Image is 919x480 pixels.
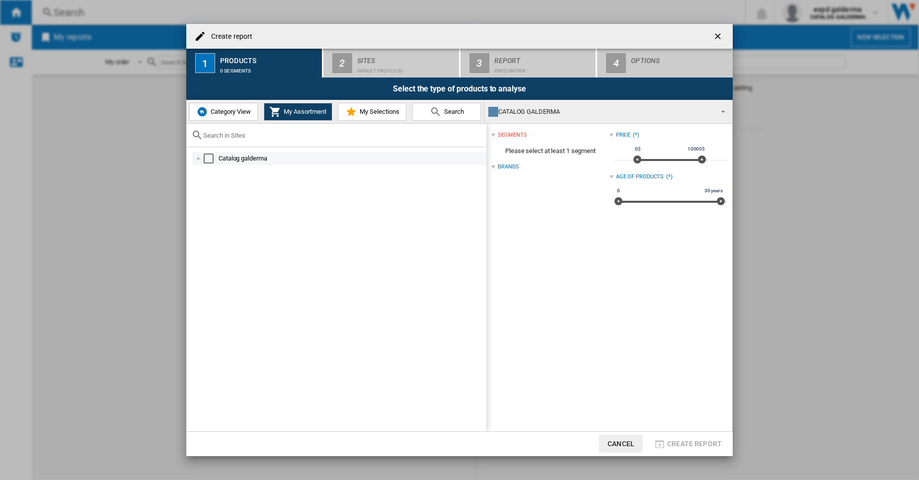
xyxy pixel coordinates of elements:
[606,53,626,73] div: 4
[631,53,729,63] div: Options
[713,31,725,43] ng-md-icon: getI18NText('BUTTONS.CLOSE_DIALOG')
[491,142,609,160] span: Please select at least 1 segment
[599,435,643,453] button: Cancel
[597,49,733,78] button: 4 Options
[281,108,326,115] span: My Assortment
[220,63,318,74] div: 0 segments
[195,53,215,73] div: 1
[203,132,481,139] input: Search in Sites
[460,49,597,78] button: 3 Report Price Matrix
[208,108,251,115] span: Category View
[219,154,485,163] div: Catalog galderma
[357,63,455,74] div: Default profile (8)
[633,145,642,153] span: 0$
[189,103,258,121] button: Category View
[494,53,592,63] div: Report
[412,103,481,121] button: Search
[204,154,219,163] md-checkbox: Select
[651,435,725,453] button: Create report
[667,440,722,448] span: Create report
[332,53,352,73] div: 2
[494,63,592,74] div: Price Matrix
[186,49,323,78] button: 1 Products 0 segments
[709,26,729,46] button: getI18NText('BUTTONS.CLOSE_DIALOG')
[498,163,519,171] div: Brands
[442,108,464,115] span: Search
[264,103,332,121] button: My Assortment
[220,53,318,63] div: Products
[338,103,406,121] button: My Selections
[703,187,724,195] span: 30 years
[686,145,706,153] span: 10000$
[357,108,399,115] span: My Selections
[206,32,252,42] h4: Create report
[615,187,621,195] span: 0
[186,78,733,100] div: Select the type of products to analyse
[357,53,455,63] div: Sites
[616,173,664,181] div: Age of products
[323,49,460,78] button: 2 Sites Default profile (8)
[488,105,712,119] div: CATALOG GALDERMA
[196,106,208,118] img: wiser-icon-blue.png
[498,131,527,139] div: segments
[616,131,631,139] div: Price
[469,53,489,73] div: 3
